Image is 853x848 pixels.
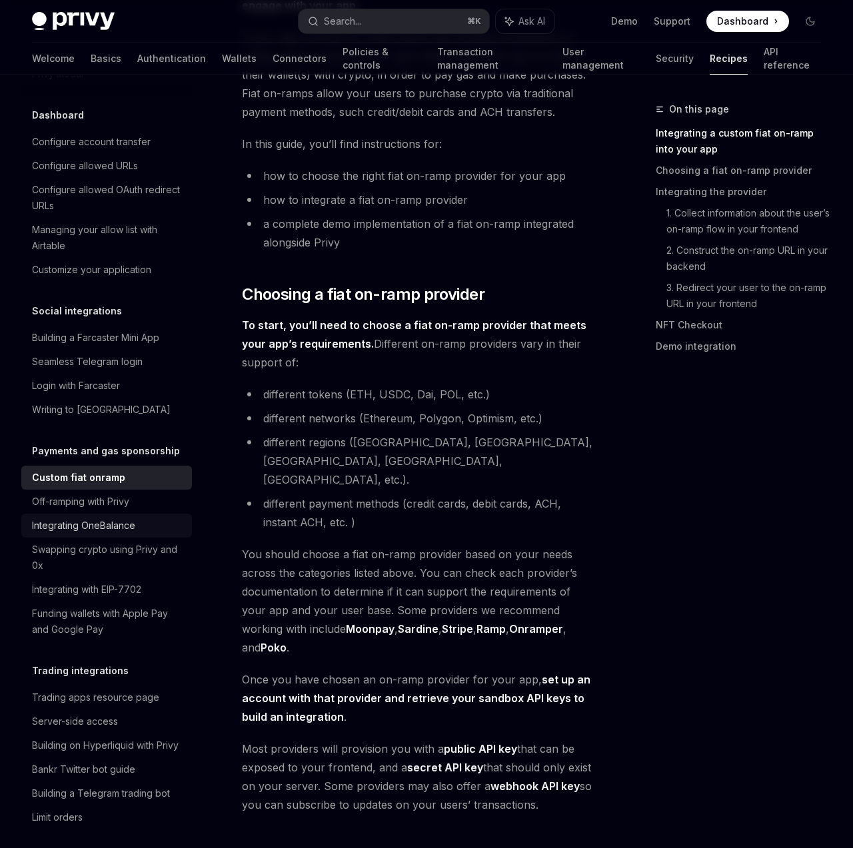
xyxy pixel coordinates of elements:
button: Ask AI [496,9,554,33]
a: Stripe [442,622,473,636]
a: Integrating a custom fiat on-ramp into your app [656,123,832,160]
li: how to choose the right fiat on-ramp provider for your app [242,167,594,185]
a: Moonpay [346,622,395,636]
a: Integrating the provider [656,181,832,203]
a: User management [562,43,640,75]
span: On this page [669,101,729,117]
a: Connectors [273,43,327,75]
div: Trading apps resource page [32,689,159,705]
img: dark logo [32,12,115,31]
a: Funding wallets with Apple Pay and Google Pay [21,602,192,641]
button: Toggle dark mode [800,11,821,32]
a: Authentication [137,43,206,75]
div: Managing your allow list with Airtable [32,222,184,254]
li: how to integrate a fiat on-ramp provider [242,191,594,209]
strong: To start, you’ll need to choose a fiat on-ramp provider that meets your app’s requirements. [242,318,586,350]
a: Policies & controls [343,43,421,75]
div: Swapping crypto using Privy and 0x [32,542,184,574]
div: Integrating OneBalance [32,518,135,534]
a: Choosing a fiat on-ramp provider [656,160,832,181]
span: ⌘ K [467,16,481,27]
li: different networks (Ethereum, Polygon, Optimism, etc.) [242,409,594,428]
a: Integrating with EIP-7702 [21,578,192,602]
a: Trading apps resource page [21,685,192,709]
div: Login with Farcaster [32,378,120,394]
h5: Payments and gas sponsorship [32,443,180,459]
div: Configure allowed URLs [32,158,138,174]
a: Demo [611,15,638,28]
div: Custom fiat onramp [32,470,125,486]
a: Off-ramping with Privy [21,490,192,514]
a: Bankr Twitter bot guide [21,757,192,781]
strong: secret API key [407,761,483,774]
a: Building on Hyperliquid with Privy [21,733,192,757]
a: Limit orders [21,805,192,829]
a: 2. Construct the on-ramp URL in your backend [666,240,832,277]
a: Managing your allow list with Airtable [21,218,192,258]
a: 3. Redirect your user to the on-ramp URL in your frontend [666,277,832,314]
span: You should choose a fiat on-ramp provider based on your needs across the categories listed above.... [242,545,594,657]
div: Customize your application [32,262,151,278]
h5: Trading integrations [32,663,129,679]
span: Ask AI [518,15,545,28]
a: Customize your application [21,258,192,282]
li: different tokens (ETH, USDC, Dai, POL, etc.) [242,385,594,404]
a: Ramp [476,622,506,636]
div: Integrating with EIP-7702 [32,582,141,598]
span: Dashboard [717,15,768,28]
a: Dashboard [706,11,789,32]
a: Integrating OneBalance [21,514,192,538]
div: Seamless Telegram login [32,354,143,370]
h5: Dashboard [32,107,84,123]
a: Poko [261,641,287,655]
a: Support [654,15,690,28]
a: Sardine [398,622,438,636]
div: Configure account transfer [32,134,151,150]
span: Choosing a fiat on-ramp provider [242,284,484,305]
a: 1. Collect information about the user’s on-ramp flow in your frontend [666,203,832,240]
a: Configure allowed URLs [21,154,192,178]
div: Building on Hyperliquid with Privy [32,737,179,753]
a: Swapping crypto using Privy and 0x [21,538,192,578]
div: Building a Farcaster Mini App [32,330,159,346]
a: Wallets [222,43,257,75]
a: Configure account transfer [21,130,192,154]
div: Search... [324,13,361,29]
li: a complete demo implementation of a fiat on-ramp integrated alongside Privy [242,214,594,252]
button: Search...⌘K [299,9,489,33]
a: Seamless Telegram login [21,350,192,374]
a: Onramper [509,622,563,636]
div: Building a Telegram trading bot [32,785,170,801]
a: Recipes [710,43,748,75]
div: Writing to [GEOGRAPHIC_DATA] [32,402,171,418]
span: Different on-ramp providers vary in their support of: [242,316,594,372]
a: Configure allowed OAuth redirect URLs [21,178,192,218]
a: Security [656,43,694,75]
a: NFT Checkout [656,314,832,336]
strong: public API key [444,742,517,755]
h5: Social integrations [32,303,122,319]
span: In this guide, you’ll find instructions for: [242,135,594,153]
div: Server-side access [32,713,118,729]
a: Transaction management [437,43,546,75]
li: different regions ([GEOGRAPHIC_DATA], [GEOGRAPHIC_DATA], [GEOGRAPHIC_DATA], [GEOGRAPHIC_DATA], [G... [242,433,594,489]
a: Writing to [GEOGRAPHIC_DATA] [21,398,192,422]
strong: set up an account with that provider and retrieve your sandbox API keys to build an integration [242,673,590,723]
a: Custom fiat onramp [21,466,192,490]
span: If your app involves on-chain actions like sending transactions or calling smart contracts, your ... [242,28,594,121]
strong: webhook API key [490,779,580,793]
div: Configure allowed OAuth redirect URLs [32,182,184,214]
a: Building a Telegram trading bot [21,781,192,805]
a: Welcome [32,43,75,75]
span: Most providers will provision you with a that can be exposed to your frontend, and a that should ... [242,739,594,814]
div: Limit orders [32,809,83,825]
a: Building a Farcaster Mini App [21,326,192,350]
div: Funding wallets with Apple Pay and Google Pay [32,606,184,637]
a: Demo integration [656,336,832,357]
span: Once you have chosen an on-ramp provider for your app, . [242,670,594,726]
div: Bankr Twitter bot guide [32,761,135,777]
a: Server-side access [21,709,192,733]
a: API reference [764,43,821,75]
div: Off-ramping with Privy [32,494,129,510]
a: Basics [91,43,121,75]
